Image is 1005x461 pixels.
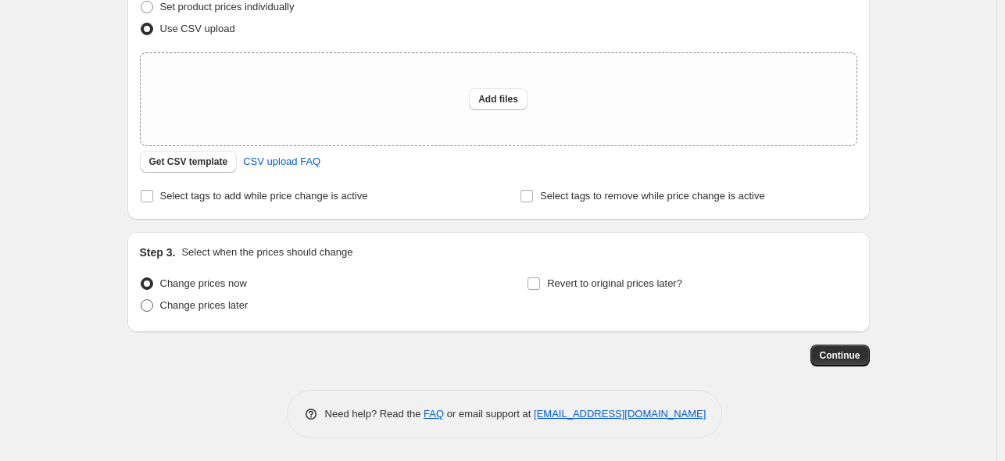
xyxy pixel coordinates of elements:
button: Continue [810,345,870,366]
span: CSV upload FAQ [243,154,320,170]
h2: Step 3. [140,245,176,260]
span: Get CSV template [149,155,228,168]
span: Change prices now [160,277,247,289]
button: Get CSV template [140,151,238,173]
span: Select tags to remove while price change is active [540,190,765,202]
a: CSV upload FAQ [234,149,330,174]
span: or email support at [444,408,534,420]
button: Add files [469,88,528,110]
span: Revert to original prices later? [547,277,682,289]
span: Change prices later [160,299,249,311]
span: Select tags to add while price change is active [160,190,368,202]
span: Need help? Read the [325,408,424,420]
p: Select when the prices should change [181,245,352,260]
a: FAQ [424,408,444,420]
a: [EMAIL_ADDRESS][DOMAIN_NAME] [534,408,706,420]
span: Continue [820,349,860,362]
span: Add files [478,93,518,105]
span: Set product prices individually [160,1,295,13]
span: Use CSV upload [160,23,235,34]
